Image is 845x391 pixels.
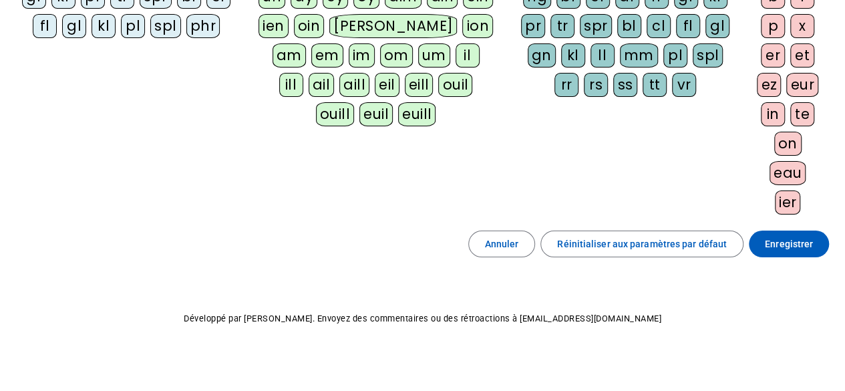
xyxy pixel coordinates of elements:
div: eur [786,73,818,97]
div: rs [584,73,608,97]
div: te [790,102,814,126]
div: eill [405,73,434,97]
span: Réinitialiser aux paramètres par défaut [557,236,727,252]
div: ll [590,43,615,68]
div: eil [375,73,399,97]
div: ouil [438,73,472,97]
div: kl [92,14,116,38]
div: on [774,132,802,156]
div: cl [647,14,671,38]
div: [PERSON_NAME] [329,14,457,38]
div: am [273,43,306,68]
div: um [418,43,450,68]
div: tt [643,73,667,97]
div: tr [550,14,574,38]
div: kl [561,43,585,68]
div: x [790,14,814,38]
div: pl [663,43,687,68]
div: il [456,43,480,68]
div: im [349,43,375,68]
div: bl [617,14,641,38]
div: vr [672,73,696,97]
div: oin [294,14,325,38]
div: spl [693,43,723,68]
div: ien [259,14,289,38]
div: euill [398,102,436,126]
div: spl [150,14,181,38]
div: gl [62,14,86,38]
button: Enregistrer [749,231,829,257]
div: ill [279,73,303,97]
span: Annuler [485,236,519,252]
div: ion [462,14,493,38]
p: Développé par [PERSON_NAME]. Envoyez des commentaires ou des rétroactions à [EMAIL_ADDRESS][DOMAI... [11,311,834,327]
div: rr [554,73,578,97]
div: p [761,14,785,38]
div: ouill [316,102,354,126]
button: Annuler [468,231,536,257]
div: om [380,43,413,68]
div: in [761,102,785,126]
div: er [761,43,785,68]
div: spr [580,14,612,38]
div: mm [620,43,658,68]
div: fl [33,14,57,38]
div: ail [309,73,335,97]
button: Réinitialiser aux paramètres par défaut [540,231,743,257]
div: ier [775,190,801,215]
div: euil [359,102,393,126]
div: eau [770,161,806,185]
div: gl [705,14,729,38]
div: em [311,43,343,68]
div: phr [186,14,220,38]
div: fl [676,14,700,38]
div: et [790,43,814,68]
div: pl [121,14,145,38]
div: ss [613,73,637,97]
div: pr [521,14,545,38]
div: ez [757,73,781,97]
span: Enregistrer [765,236,813,252]
div: aill [339,73,369,97]
div: gn [528,43,556,68]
